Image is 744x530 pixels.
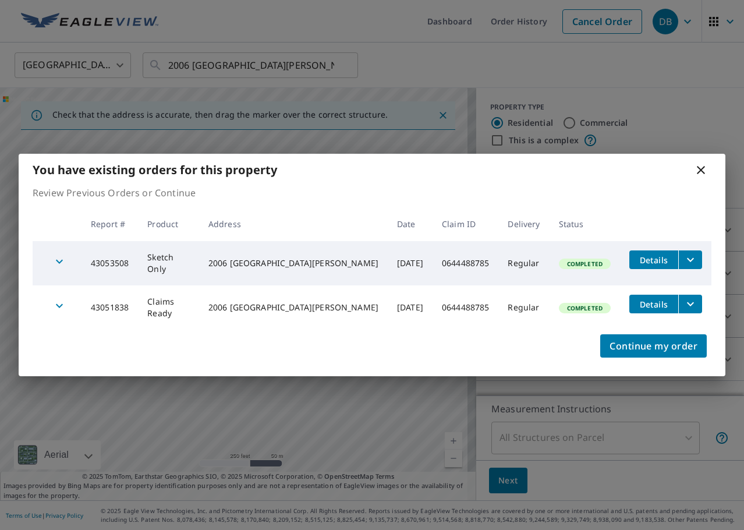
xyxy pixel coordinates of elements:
[636,299,671,310] span: Details
[433,241,499,285] td: 0644488785
[498,207,549,241] th: Delivery
[388,207,433,241] th: Date
[550,207,620,241] th: Status
[433,207,499,241] th: Claim ID
[636,255,671,266] span: Details
[388,241,433,285] td: [DATE]
[678,250,702,269] button: filesDropdownBtn-43053508
[33,186,711,200] p: Review Previous Orders or Continue
[600,334,707,358] button: Continue my order
[433,285,499,330] td: 0644488785
[560,304,610,312] span: Completed
[629,250,678,269] button: detailsBtn-43053508
[388,285,433,330] td: [DATE]
[678,295,702,313] button: filesDropdownBtn-43051838
[138,285,199,330] td: Claims Ready
[208,257,378,269] div: 2006 [GEOGRAPHIC_DATA][PERSON_NAME]
[33,162,277,178] b: You have existing orders for this property
[138,241,199,285] td: Sketch Only
[199,207,388,241] th: Address
[498,241,549,285] td: Regular
[82,285,138,330] td: 43051838
[82,207,138,241] th: Report #
[82,241,138,285] td: 43053508
[208,302,378,313] div: 2006 [GEOGRAPHIC_DATA][PERSON_NAME]
[610,338,697,354] span: Continue my order
[498,285,549,330] td: Regular
[560,260,610,268] span: Completed
[629,295,678,313] button: detailsBtn-43051838
[138,207,199,241] th: Product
